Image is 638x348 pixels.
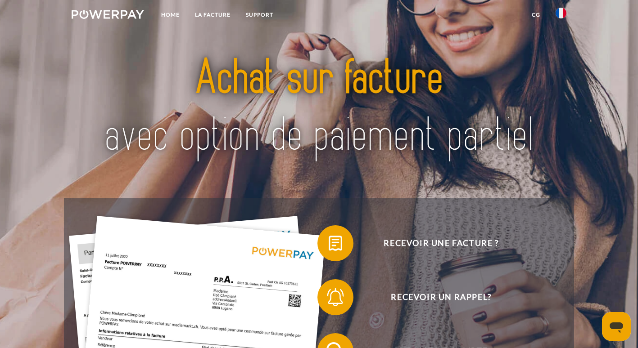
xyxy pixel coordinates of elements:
iframe: Bouton de lancement de la fenêtre de messagerie [602,312,631,341]
a: Home [154,7,187,23]
button: Recevoir un rappel? [317,279,552,315]
a: LA FACTURE [187,7,238,23]
a: Support [238,7,281,23]
img: fr [556,8,566,18]
a: CG [524,7,548,23]
button: Recevoir une facture ? [317,225,552,261]
img: qb_bell.svg [324,286,347,308]
span: Recevoir une facture ? [331,225,552,261]
img: logo-powerpay-white.svg [72,10,144,19]
img: qb_bill.svg [324,232,347,254]
span: Recevoir un rappel? [331,279,552,315]
img: title-powerpay_fr.svg [96,35,542,180]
